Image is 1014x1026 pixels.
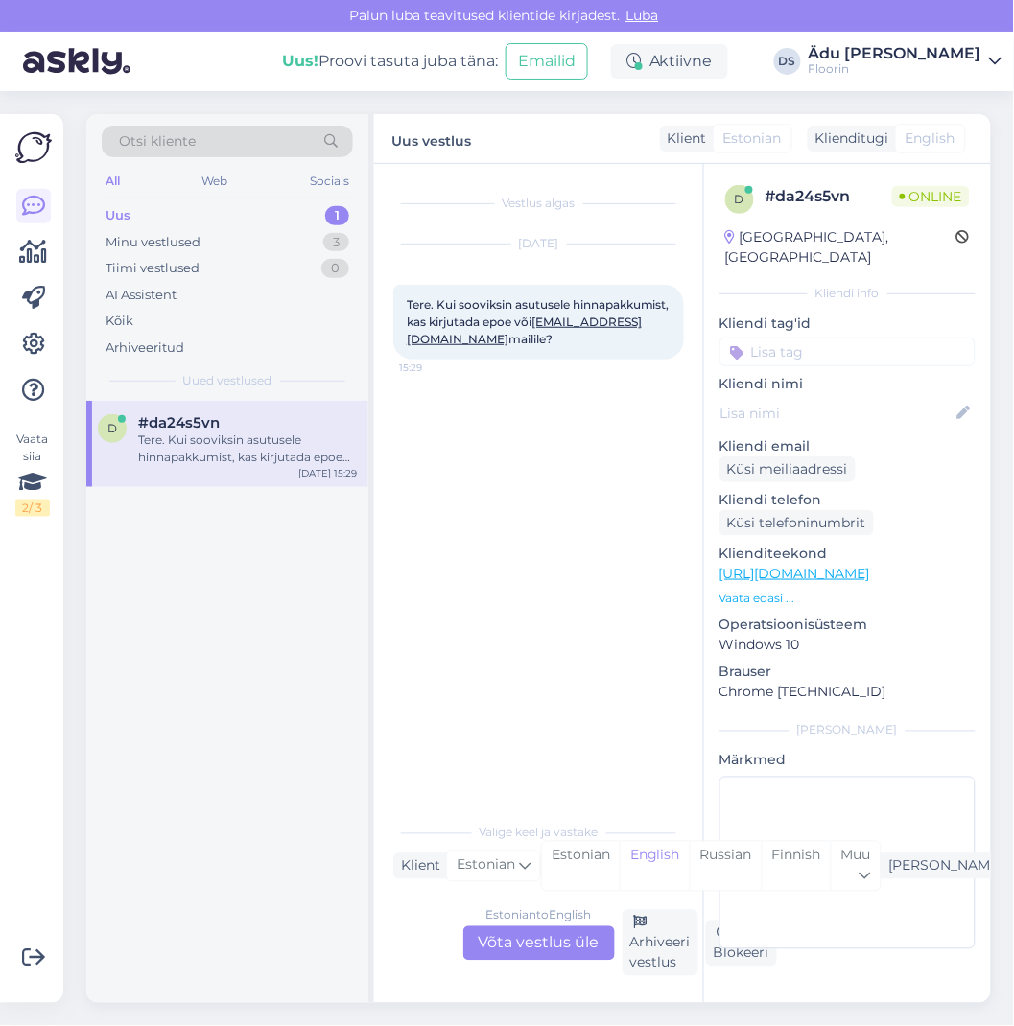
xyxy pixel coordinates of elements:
div: 0 [321,259,349,278]
a: [URL][DOMAIN_NAME] [719,565,870,582]
div: Finnish [762,842,831,891]
input: Lisa nimi [720,403,954,424]
span: 15:29 [399,361,471,375]
div: Vestlus algas [393,195,684,212]
div: Vaata siia [15,431,50,517]
div: [PERSON_NAME] [719,722,976,739]
div: Klient [393,856,440,876]
div: Küsi meiliaadressi [719,456,856,482]
span: Estonian [723,128,782,149]
span: d [735,192,744,206]
div: Klient [660,128,707,149]
p: Vaata edasi ... [719,590,976,607]
b: Uus! [282,52,318,70]
span: Otsi kliente [119,131,196,152]
p: Märkmed [719,751,976,771]
p: Brauser [719,663,976,683]
span: English [906,128,955,149]
div: Kliendi info [719,285,976,302]
span: d [107,421,117,435]
div: [PERSON_NAME] [882,856,1003,876]
div: 2 / 3 [15,500,50,517]
span: Luba [621,7,665,24]
div: Valige keel ja vastake [393,825,684,842]
span: #da24s5vn [138,414,220,431]
div: Russian [690,842,762,891]
p: Chrome [TECHNICAL_ID] [719,683,976,703]
span: Tere. Kui sooviksin asutusele hinnapakkumist, kas kirjutada epoe või mailile? [407,297,672,346]
span: Estonian [457,855,515,876]
div: 3 [323,233,349,252]
div: Socials [306,169,353,194]
div: All [102,169,124,194]
div: AI Assistent [106,286,177,305]
div: [DATE] 15:29 [298,466,357,480]
div: Estonian [542,842,620,891]
div: DS [774,48,801,75]
a: Ädu [PERSON_NAME]Floorin [809,46,1002,77]
p: Kliendi email [719,436,976,456]
p: Kliendi tag'id [719,314,976,334]
p: Kliendi telefon [719,490,976,510]
div: Estonian to English [486,907,592,924]
p: Kliendi nimi [719,374,976,394]
img: Askly Logo [15,129,52,166]
div: Web [199,169,232,194]
span: Muu [841,847,871,864]
div: Minu vestlused [106,233,200,252]
div: English [620,842,690,891]
div: Proovi tasuta juba täna: [282,50,498,73]
div: [DATE] [393,235,684,252]
div: 1 [325,206,349,225]
div: Võta vestlus üle [463,926,615,961]
label: Uus vestlus [391,126,471,152]
p: Operatsioonisüsteem [719,615,976,635]
div: Ädu [PERSON_NAME] [809,46,981,61]
div: Klienditugi [808,128,889,149]
div: Küsi telefoninumbrit [719,510,874,536]
div: Arhiveeri vestlus [623,910,698,976]
input: Lisa tag [719,338,976,366]
div: Floorin [809,61,981,77]
span: Online [892,186,970,207]
div: Uus [106,206,130,225]
div: Tiimi vestlused [106,259,200,278]
div: Aktiivne [611,44,728,79]
div: Arhiveeritud [106,338,184,358]
p: Windows 10 [719,635,976,655]
span: Uued vestlused [183,372,272,389]
div: Kõik [106,312,133,331]
p: Klienditeekond [719,544,976,564]
button: Emailid [506,43,588,80]
div: Tere. Kui sooviksin asutusele hinnapakkumist, kas kirjutada epoe või [EMAIL_ADDRESS][DOMAIN_NAME]... [138,431,357,466]
div: [GEOGRAPHIC_DATA], [GEOGRAPHIC_DATA] [725,227,956,268]
div: # da24s5vn [766,185,892,208]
